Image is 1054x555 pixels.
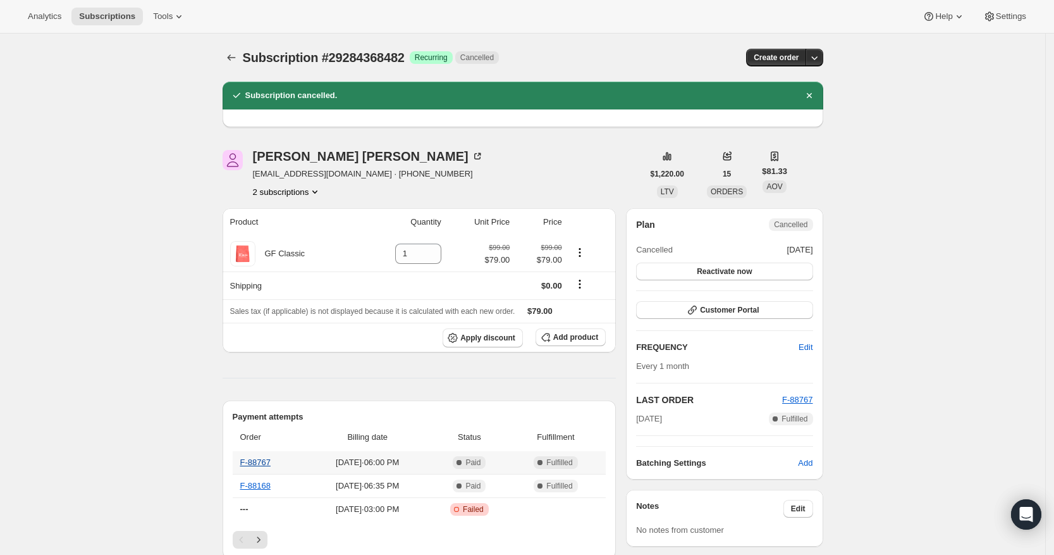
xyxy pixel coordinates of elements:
span: AOV [766,182,782,191]
button: Reactivate now [636,263,812,280]
button: Analytics [20,8,69,25]
span: Tools [153,11,173,22]
th: Order [233,423,306,451]
a: F-88767 [240,458,271,467]
button: Settings [976,8,1034,25]
h3: Notes [636,500,783,518]
span: Ken Hicks [223,150,243,170]
span: $79.00 [527,306,553,316]
h2: Payment attempts [233,411,606,423]
span: $79.00 [517,254,561,266]
span: Fulfilled [546,481,572,491]
button: Customer Portal [636,301,812,319]
button: Apply discount [443,328,523,347]
th: Shipping [223,271,360,299]
div: Open Intercom Messenger [1011,499,1041,530]
span: 15 [723,169,731,179]
a: F-88767 [782,395,812,404]
span: $0.00 [541,281,562,290]
span: [EMAIL_ADDRESS][DOMAIN_NAME] · [PHONE_NUMBER] [253,168,484,180]
button: Product actions [253,185,322,198]
span: [DATE] [636,413,662,425]
span: Apply discount [460,333,515,343]
button: Edit [791,337,820,358]
span: $81.33 [762,165,787,178]
span: Sales tax (if applicable) is not displayed because it is calculated with each new order. [230,307,515,316]
span: Cancelled [636,244,673,256]
span: Cancelled [774,220,807,230]
span: [DATE] · 06:35 PM [309,480,426,492]
button: Subscriptions [223,49,240,66]
button: Help [915,8,972,25]
button: Add product [536,328,606,346]
span: Help [935,11,952,22]
span: Fulfilled [781,414,807,424]
button: Product actions [570,246,590,259]
button: Dismiss notification [800,87,818,104]
span: Subscriptions [79,11,135,22]
button: Create order [746,49,806,66]
button: $1,220.00 [643,165,692,183]
th: Quantity [360,208,445,236]
span: Paid [465,481,481,491]
span: Add [798,457,812,470]
th: Price [513,208,565,236]
th: Unit Price [445,208,514,236]
span: Create order [754,53,799,63]
span: Status [433,431,506,444]
span: Customer Portal [700,305,759,315]
span: Billing date [309,431,426,444]
span: Edit [791,504,806,514]
button: Edit [783,500,813,518]
button: Shipping actions [570,277,590,291]
span: [DATE] [787,244,813,256]
button: Subscriptions [71,8,143,25]
span: Fulfilled [546,458,572,468]
h2: Subscription cancelled. [245,89,338,102]
button: F-88767 [782,394,812,406]
span: Reactivate now [697,266,752,277]
small: $99.00 [541,244,562,251]
div: GF Classic [255,247,305,260]
th: Product [223,208,360,236]
span: ORDERS [711,187,743,196]
h6: Batching Settings [636,457,798,470]
span: LTV [661,187,674,196]
button: Add [790,453,820,473]
h2: LAST ORDER [636,394,782,406]
span: Settings [996,11,1026,22]
nav: Pagination [233,531,606,549]
h2: Plan [636,218,655,231]
span: Every 1 month [636,361,689,371]
span: Subscription #29284368482 [243,51,405,65]
span: Edit [799,341,812,354]
span: Fulfillment [513,431,598,444]
span: Cancelled [460,53,494,63]
div: [PERSON_NAME] [PERSON_NAME] [253,150,484,163]
span: [DATE] · 06:00 PM [309,456,426,469]
h2: FREQUENCY [636,341,799,354]
span: Paid [465,458,481,468]
a: F-88168 [240,481,271,490]
button: Next [250,531,267,549]
button: Tools [145,8,193,25]
span: Failed [463,504,484,514]
small: $99.00 [489,244,510,251]
span: Recurring [415,53,448,63]
button: 15 [715,165,738,183]
span: No notes from customer [636,525,724,535]
span: --- [240,504,248,514]
span: $79.00 [485,254,510,266]
span: [DATE] · 03:00 PM [309,503,426,516]
span: Add product [553,332,598,342]
span: $1,220.00 [651,169,684,179]
span: Analytics [28,11,61,22]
